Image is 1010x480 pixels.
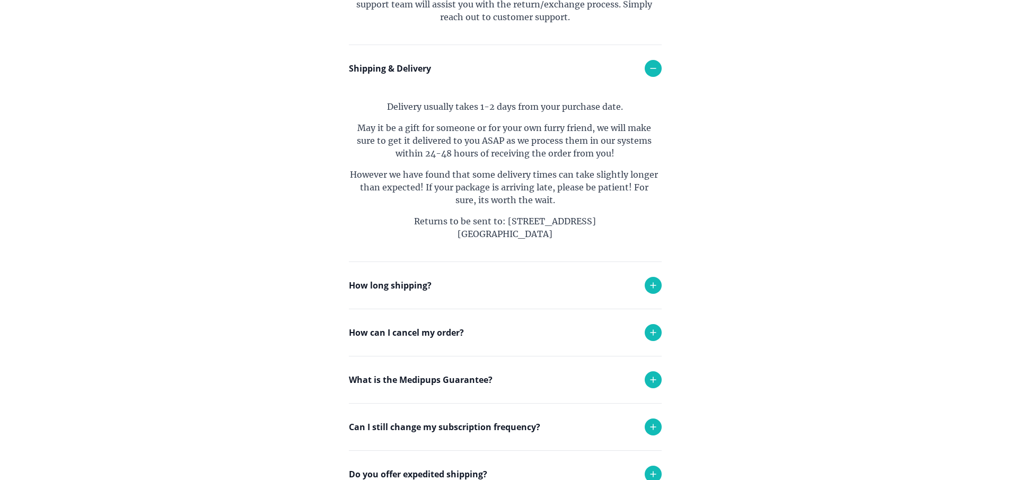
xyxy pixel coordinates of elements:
[349,215,662,240] p: Returns to be sent to: [STREET_ADDRESS] [GEOGRAPHIC_DATA]
[349,121,662,160] p: May it be a gift for someone or for your own furry friend, we will make sure to get it delivered ...
[349,168,662,206] p: However we have found that some delivery times can take slightly longer than expected! If your pa...
[349,279,432,292] p: How long shipping?
[349,326,464,339] p: How can I cancel my order?
[349,421,540,433] p: Can I still change my subscription frequency?
[349,373,493,386] p: What is the Medipups Guarantee?
[349,356,662,449] div: Any refund request and cancellation are subject to approval and turn around time is 24-48 hours. ...
[349,403,662,471] div: If you received the wrong product or your product was damaged in transit, we will replace it with...
[349,309,662,351] div: Each order takes 1-2 business days to be delivered.
[349,100,662,113] p: Delivery usually takes 1-2 days from your purchase date.
[349,62,431,75] p: Shipping & Delivery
